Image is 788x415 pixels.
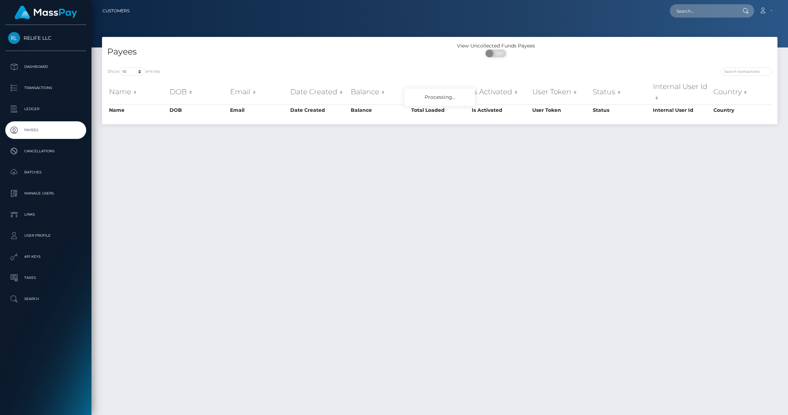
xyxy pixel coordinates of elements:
[470,79,530,104] th: Is Activated
[107,68,160,76] label: Show entries
[530,79,591,104] th: User Token
[8,104,83,114] p: Ledger
[651,104,712,116] th: Internal User Id
[14,6,77,19] img: MassPay Logo
[8,32,20,44] img: RELIFE LLC
[8,294,83,304] p: Search
[5,58,86,76] a: Dashboard
[591,79,652,104] th: Status
[228,104,289,116] th: Email
[228,79,289,104] th: Email
[440,42,552,50] div: View Uncollected Funds Payees
[712,104,772,116] th: Country
[8,62,83,72] p: Dashboard
[530,104,591,116] th: User Token
[8,167,83,178] p: Batches
[5,164,86,181] a: Batches
[5,121,86,139] a: Payees
[670,4,736,18] input: Search...
[591,104,652,116] th: Status
[8,209,83,220] p: Links
[107,46,434,58] h4: Payees
[168,104,228,116] th: DOB
[349,79,409,104] th: Balance
[102,4,129,18] a: Customers
[470,104,530,116] th: Is Activated
[712,79,772,104] th: Country
[107,79,168,104] th: Name
[405,89,475,106] div: Processing...
[5,100,86,118] a: Ledger
[5,206,86,223] a: Links
[5,142,86,160] a: Cancellations
[5,79,86,97] a: Transactions
[8,83,83,93] p: Transactions
[8,125,83,135] p: Payees
[651,79,712,104] th: Internal User Id
[8,230,83,241] p: User Profile
[8,188,83,199] p: Manage Users
[5,290,86,308] a: Search
[409,104,470,116] th: Total Loaded
[288,79,349,104] th: Date Created
[489,50,507,57] span: OFF
[5,227,86,244] a: User Profile
[168,79,228,104] th: DOB
[288,104,349,116] th: Date Created
[107,104,168,116] th: Name
[119,68,146,76] select: Showentries
[8,146,83,157] p: Cancellations
[5,35,86,41] span: RELIFE LLC
[349,104,409,116] th: Balance
[409,79,470,104] th: Total Loaded
[5,185,86,202] a: Manage Users
[5,269,86,287] a: Taxes
[5,248,86,266] a: API Keys
[8,273,83,283] p: Taxes
[8,251,83,262] p: API Keys
[721,68,772,76] input: Search transactions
